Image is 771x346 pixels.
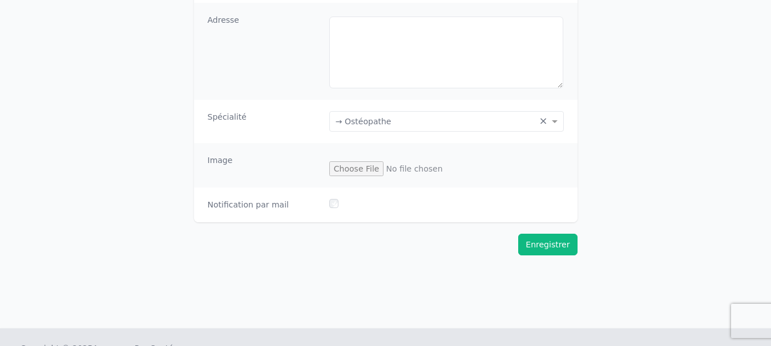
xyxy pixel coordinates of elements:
[208,154,320,176] dt: Image
[518,234,577,255] button: Enregistrer
[208,111,320,132] dt: Spécialité
[208,199,320,211] dt: Notification par mail
[208,14,320,88] dt: Adresse
[539,116,549,127] span: Clear all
